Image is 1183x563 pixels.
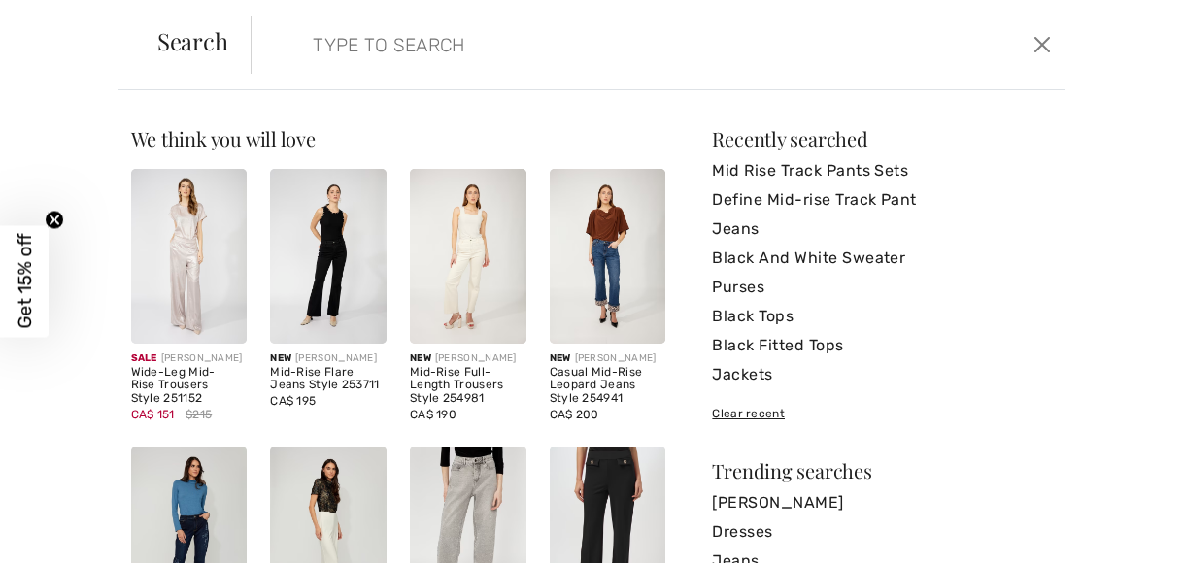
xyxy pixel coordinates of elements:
img: Mid-Rise Flare Jeans Style 253711. Black [270,169,387,344]
img: Wide-Leg Mid-Rise Trousers Style 251152. Champagne/Silver [131,169,248,344]
div: Recently searched [712,129,1052,149]
a: Black Fitted Tops [712,331,1052,360]
span: $215 [186,406,212,423]
span: CA$ 195 [270,394,316,408]
div: [PERSON_NAME] [550,351,666,366]
img: Casual Mid-Rise Leopard Jeans Style 254941. Blue [550,169,666,344]
div: [PERSON_NAME] [410,351,526,366]
span: CA$ 200 [550,408,599,421]
div: [PERSON_NAME] [131,351,248,366]
a: Jeans [712,215,1052,244]
input: TYPE TO SEARCH [298,16,845,74]
div: Mid-Rise Full-Length Trousers Style 254981 [410,366,526,406]
div: Trending searches [712,461,1052,480]
button: Close [1029,29,1057,60]
div: [PERSON_NAME] [270,351,387,366]
a: Black Tops [712,302,1052,331]
a: Purses [712,273,1052,302]
a: Dresses [712,517,1052,546]
span: Sale [131,352,157,364]
span: New [550,352,571,364]
span: Search [157,29,228,52]
div: Casual Mid-Rise Leopard Jeans Style 254941 [550,366,666,406]
a: [PERSON_NAME] [712,488,1052,517]
button: Close teaser [45,211,64,230]
a: Mid Rise Track Pants Sets [712,156,1052,185]
span: CA$ 151 [131,408,175,421]
a: Define Mid-rise Track Pant [712,185,1052,215]
a: Black And White Sweater [712,244,1052,273]
span: New [410,352,431,364]
div: Mid-Rise Flare Jeans Style 253711 [270,366,387,393]
span: Chat [43,14,83,31]
img: Mid-Rise Full-Length Trousers Style 254981. Champagne [410,169,526,344]
div: Clear recent [712,405,1052,422]
span: We think you will love [131,125,316,151]
a: Jackets [712,360,1052,389]
div: Wide-Leg Mid-Rise Trousers Style 251152 [131,366,248,406]
span: CA$ 190 [410,408,456,421]
span: Get 15% off [14,234,36,329]
span: New [270,352,291,364]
